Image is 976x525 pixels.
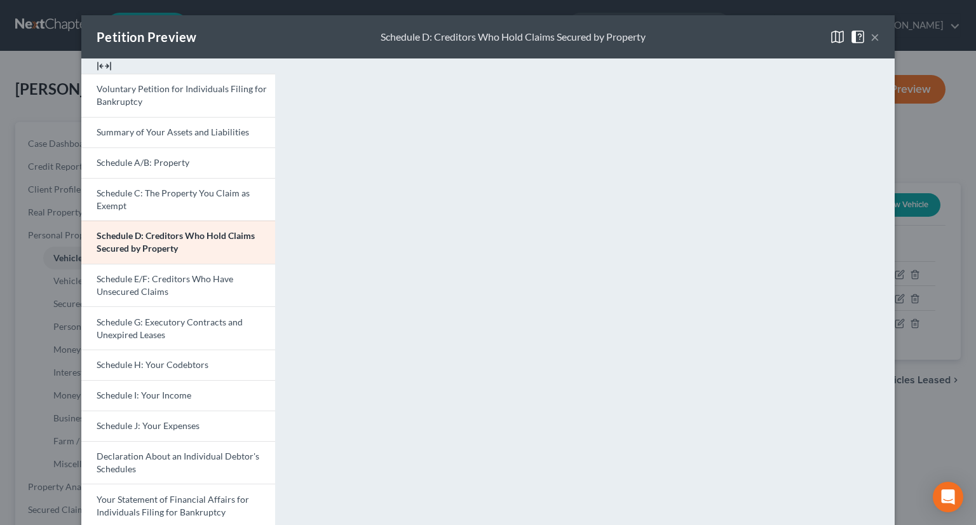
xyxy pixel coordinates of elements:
[81,117,275,147] a: Summary of Your Assets and Liabilities
[933,482,963,512] div: Open Intercom Messenger
[97,494,249,517] span: Your Statement of Financial Affairs for Individuals Filing for Bankruptcy
[97,420,200,431] span: Schedule J: Your Expenses
[97,390,191,400] span: Schedule I: Your Income
[97,157,189,168] span: Schedule A/B: Property
[850,29,865,44] img: help-close-5ba153eb36485ed6c1ea00a893f15db1cb9b99d6cae46e1a8edb6c62d00a1a76.svg
[81,380,275,411] a: Schedule I: Your Income
[830,29,845,44] img: map-close-ec6dd18eec5d97a3e4237cf27bb9247ecfb19e6a7ca4853eab1adfd70aa1fa45.svg
[81,441,275,484] a: Declaration About an Individual Debtor's Schedules
[97,230,255,254] span: Schedule D: Creditors Who Hold Claims Secured by Property
[81,178,275,221] a: Schedule C: The Property You Claim as Exempt
[97,28,196,46] div: Petition Preview
[81,221,275,264] a: Schedule D: Creditors Who Hold Claims Secured by Property
[871,29,879,44] button: ×
[81,350,275,380] a: Schedule H: Your Codebtors
[97,187,250,211] span: Schedule C: The Property You Claim as Exempt
[381,30,646,44] div: Schedule D: Creditors Who Hold Claims Secured by Property
[81,264,275,307] a: Schedule E/F: Creditors Who Have Unsecured Claims
[97,126,249,137] span: Summary of Your Assets and Liabilities
[97,273,233,297] span: Schedule E/F: Creditors Who Have Unsecured Claims
[81,74,275,117] a: Voluntary Petition for Individuals Filing for Bankruptcy
[97,83,267,107] span: Voluntary Petition for Individuals Filing for Bankruptcy
[81,306,275,350] a: Schedule G: Executory Contracts and Unexpired Leases
[97,58,112,74] img: expand-e0f6d898513216a626fdd78e52531dac95497ffd26381d4c15ee2fc46db09dca.svg
[97,451,259,474] span: Declaration About an Individual Debtor's Schedules
[97,359,208,370] span: Schedule H: Your Codebtors
[81,147,275,178] a: Schedule A/B: Property
[81,411,275,441] a: Schedule J: Your Expenses
[97,317,243,340] span: Schedule G: Executory Contracts and Unexpired Leases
